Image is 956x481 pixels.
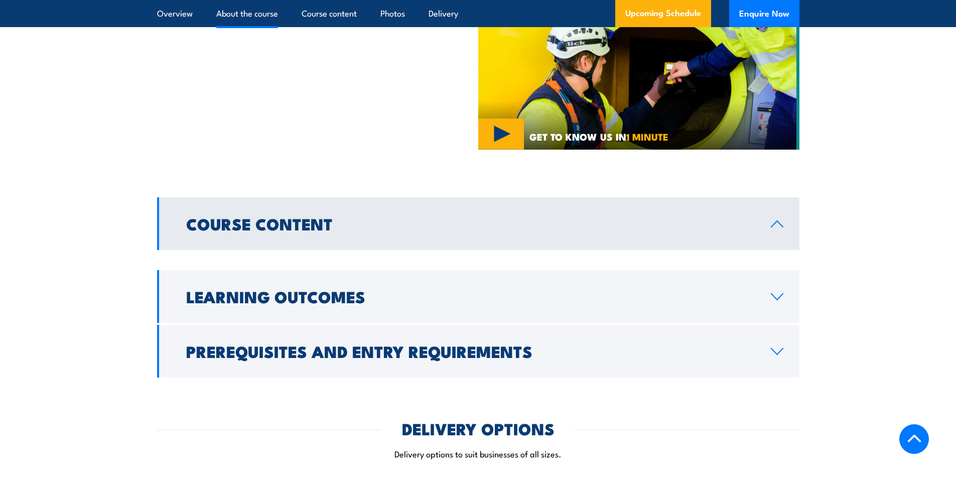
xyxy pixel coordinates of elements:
a: Prerequisites and Entry Requirements [157,325,799,378]
strong: 1 MINUTE [626,129,668,144]
span: GET TO KNOW US IN [529,132,668,141]
h2: Learning Outcomes [186,289,755,303]
a: Course Content [157,197,799,250]
h2: DELIVERY OPTIONS [402,421,555,435]
p: Delivery options to suit businesses of all sizes. [157,448,799,459]
h2: Prerequisites and Entry Requirements [186,344,755,358]
h2: Course Content [186,216,755,230]
a: Learning Outcomes [157,270,799,323]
